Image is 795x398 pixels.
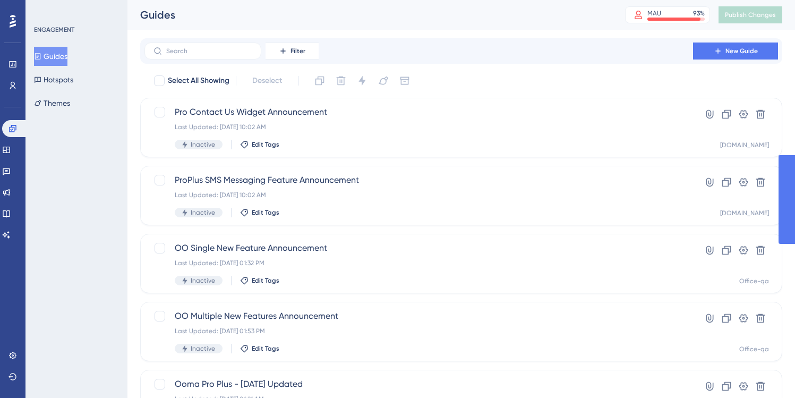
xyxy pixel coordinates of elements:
span: Inactive [191,208,215,217]
div: MAU [647,9,661,18]
span: Select All Showing [168,74,229,87]
div: Last Updated: [DATE] 01:53 PM [175,327,663,335]
div: ENGAGEMENT [34,26,74,34]
div: Office-qa [739,277,769,285]
span: OO Multiple New Features Announcement [175,310,663,323]
button: Filter [266,43,319,60]
button: Themes [34,94,70,113]
div: [DOMAIN_NAME] [720,209,769,217]
span: Pro Contact Us Widget Announcement [175,106,663,118]
span: Publish Changes [725,11,776,19]
button: Guides [34,47,67,66]
span: Edit Tags [252,140,279,149]
div: Last Updated: [DATE] 01:32 PM [175,259,663,267]
button: Deselect [243,71,292,90]
span: OO Single New Feature Announcement [175,242,663,255]
span: Edit Tags [252,208,279,217]
button: New Guide [693,43,778,60]
span: Inactive [191,140,215,149]
div: 93 % [693,9,705,18]
span: Inactive [191,344,215,353]
iframe: UserGuiding AI Assistant Launcher [750,356,782,388]
span: Edit Tags [252,344,279,353]
span: New Guide [725,47,758,55]
button: Edit Tags [240,344,279,353]
div: Last Updated: [DATE] 10:02 AM [175,191,663,199]
button: Edit Tags [240,276,279,285]
span: Edit Tags [252,276,279,285]
button: Edit Tags [240,140,279,149]
div: Last Updated: [DATE] 10:02 AM [175,123,663,131]
input: Search [166,47,252,55]
button: Edit Tags [240,208,279,217]
span: Deselect [252,74,282,87]
div: Office-qa [739,345,769,353]
button: Publish Changes [719,6,782,23]
div: [DOMAIN_NAME] [720,141,769,149]
button: Hotspots [34,70,73,89]
span: Inactive [191,276,215,285]
span: ProPlus SMS Messaging Feature Announcement [175,174,663,187]
span: Ooma Pro Plus - [DATE] Updated [175,378,663,391]
span: Filter [290,47,305,55]
div: Guides [140,7,599,22]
